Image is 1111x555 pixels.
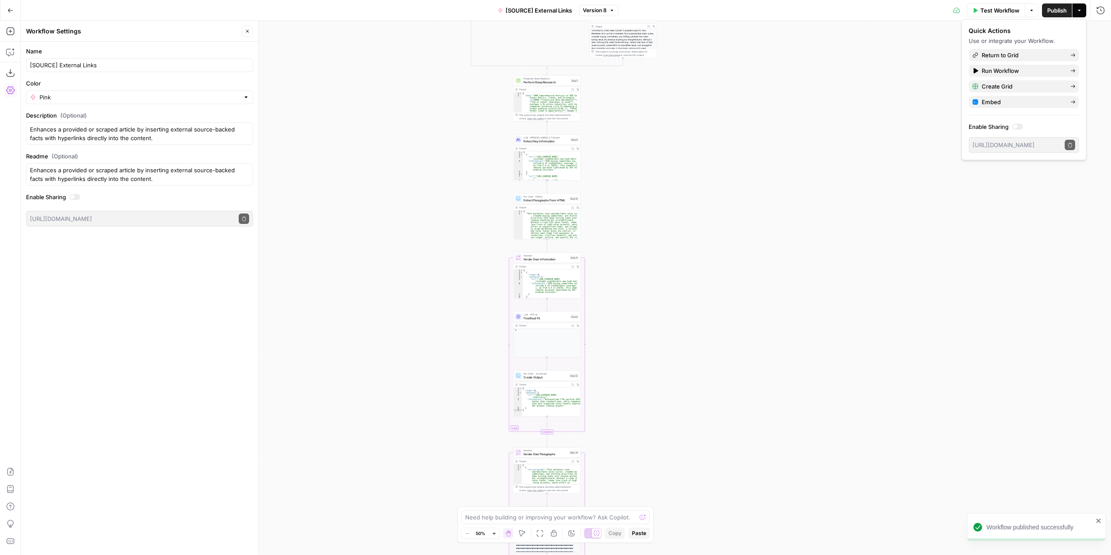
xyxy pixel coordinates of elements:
input: Pink [39,93,240,102]
div: 2 [513,213,523,258]
div: 2 [513,272,523,274]
span: Extract Key Information [523,139,569,143]
div: LoopIterationIterate Over InformationStep 11Output[ { "index":0, "sentence":{ "url":"[URL][DOMAIN... [513,253,581,299]
span: Perplexity Deep Research [523,77,569,80]
div: 4 [513,276,523,278]
span: Create Grid [982,82,1063,91]
span: Toggle code folding, rows 2 through 5 [520,154,523,156]
span: Run Code · JavaScript [523,372,568,375]
div: 1 [513,388,522,390]
input: Untitled [30,61,249,69]
div: Output [519,265,569,268]
g: Edge from step_6-conditional-end to step_1 [546,67,548,75]
span: Toggle code folding, rows 6 through 9 [520,173,523,175]
div: Output [519,206,569,209]
div: Complete [541,430,553,434]
div: 6 [513,407,522,409]
div: 9 [513,298,523,300]
div: 7 [513,409,522,411]
g: Edge from step_1 to step_5 [546,121,548,134]
div: 5 [513,398,522,407]
span: LLM · [PERSON_NAME] 3.7 Sonnet [523,136,569,139]
button: [SOURCE] External Links [493,3,577,17]
span: Toggle code folding, rows 1 through 3 [519,92,522,95]
div: <h1>What Is a B2B Sales Funnel? Complete Guide for Tech Marketers</h1><p>Tech marketers face unpr... [589,29,656,76]
button: close [1096,517,1102,524]
div: This output is too large & has been abbreviated for review. to view the full content. [519,113,579,120]
span: Find Best Fit [523,316,569,320]
div: 0 [513,328,580,332]
div: 6 [513,173,523,175]
div: Complete [513,430,581,434]
div: Step 1 [571,79,579,82]
div: 3 [513,156,523,160]
button: Publish [1042,3,1072,17]
div: Run Code · PythonExtract Paragraphs From HTMLStep 10Output[ "Tech marketers face unpredictable sa... [513,194,581,240]
span: Copy [608,529,621,537]
div: 3 [513,274,523,276]
span: Toggle code folding, rows 4 through 7 [520,276,523,278]
div: Step 8 [570,315,579,319]
span: Toggle code folding, rows 1 through 23 [520,269,523,272]
div: 1 [513,92,522,95]
div: LLM · [PERSON_NAME] 3.7 SonnetExtract Key InformationStep 5Output[ { "url":"[URL][DOMAIN_NAME] /c... [513,135,581,181]
span: (Optional) [52,152,78,161]
div: Workflow published successfully [986,523,1093,532]
div: 2 [513,154,523,156]
div: Output [519,460,569,463]
div: 8 [513,180,523,188]
span: Copy the output [527,489,544,492]
div: 2 [513,466,522,469]
div: 1 [513,210,523,213]
div: 6 [513,282,523,293]
button: Paste [628,528,650,539]
span: Run Code · Python [523,195,568,198]
label: Enable Sharing [26,193,253,201]
span: Toggle code folding, rows 1 through 6 [519,464,522,466]
span: Iterate Over Information [523,257,568,261]
g: Edge from step_8 to step_12 [546,357,548,370]
span: Iteration [523,254,568,257]
span: Copy the output [603,54,620,56]
div: Quick Actions [969,26,1079,35]
span: Embed [982,98,1063,106]
span: Version 8 [583,7,607,14]
div: Output [519,88,569,91]
div: 7 [513,175,523,180]
div: Step 12 [569,374,579,378]
div: Output [519,147,569,150]
div: 4 [513,160,523,171]
span: (Optional) [60,111,87,120]
g: Edge from step_10 to step_11 [546,239,548,252]
span: Toggle code folding, rows 1 through 37 [520,210,523,213]
span: LLM · GPT-4o [523,313,569,316]
span: Copy the output [527,117,544,120]
label: Enable Sharing [969,122,1079,131]
span: Toggle code folding, rows 1 through 7 [519,388,522,390]
g: Edge from step_14 to step_22 [546,493,548,506]
span: Perform Deep Research [523,80,569,84]
div: This output is too large & has been abbreviated for review. to view the full content. [595,50,654,57]
div: 2 [513,95,522,312]
div: Run Code · JavaScriptCreate OutputStep 12Output{ "index":0, "sentence":{ "url":"[URL][DOMAIN_NAME... [513,371,581,417]
g: Edge from step_11-iteration-end to step_14 [546,434,548,447]
div: 8 [513,296,523,298]
div: Perplexity Deep ResearchPerform Deep ResearchStep 1Output{ "body":"### Comprehensive Analysis of ... [513,76,581,122]
div: 7 [513,293,523,296]
textarea: Enhances a provided or scraped article by inserting external source-backed facts with hyperlinks ... [30,166,249,183]
span: Test Workflow [980,6,1019,15]
div: Step 11 [570,256,579,259]
span: Toggle code folding, rows 2 through 5 [519,466,522,469]
span: Iterate Over Paragraphs [523,452,568,456]
div: 3 [513,392,522,394]
div: Step 10 [569,197,579,200]
div: 2 [513,390,522,392]
div: 5 [513,278,523,282]
div: IterationIterate Over ParagraphsStep 14Output[ { "old_paragraph":"Tech marketers face unpredictab... [513,447,581,493]
div: Step 14 [569,450,579,454]
span: Run Workflow [982,66,1063,75]
span: Paste [632,529,646,537]
span: Create Output [523,375,568,379]
span: Toggle code folding, rows 2 through 8 [520,272,523,274]
div: Workflow Settings [26,27,239,36]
